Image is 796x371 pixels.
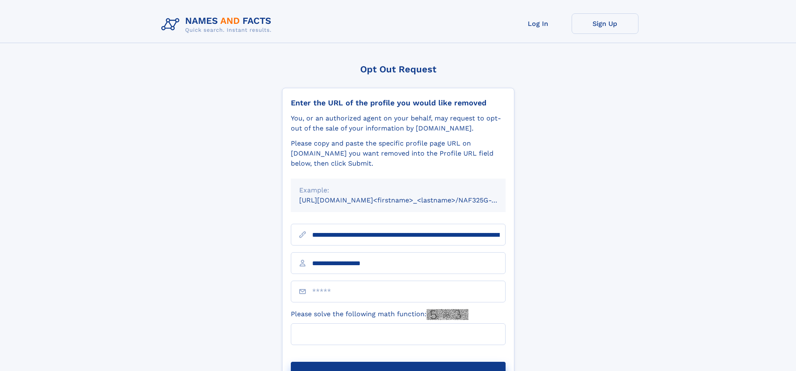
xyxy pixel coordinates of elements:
[291,309,468,320] label: Please solve the following math function:
[158,13,278,36] img: Logo Names and Facts
[299,185,497,195] div: Example:
[291,113,506,133] div: You, or an authorized agent on your behalf, may request to opt-out of the sale of your informatio...
[505,13,572,34] a: Log In
[282,64,514,74] div: Opt Out Request
[572,13,638,34] a: Sign Up
[291,138,506,169] div: Please copy and paste the specific profile page URL on [DOMAIN_NAME] you want removed into the Pr...
[291,98,506,107] div: Enter the URL of the profile you would like removed
[299,196,521,204] small: [URL][DOMAIN_NAME]<firstname>_<lastname>/NAF325G-xxxxxxxx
